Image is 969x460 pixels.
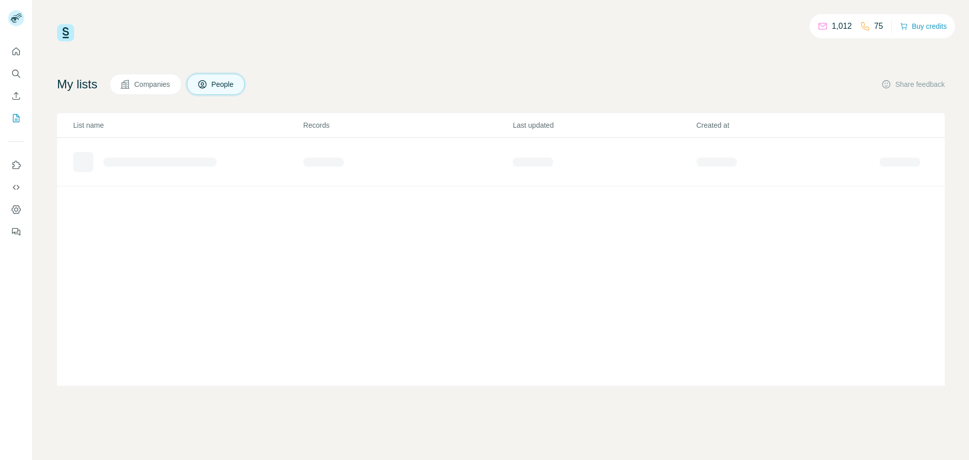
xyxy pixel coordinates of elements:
button: Dashboard [8,200,24,219]
p: List name [73,120,302,130]
p: Created at [696,120,879,130]
button: Buy credits [900,19,947,33]
button: Use Surfe API [8,178,24,196]
button: Search [8,65,24,83]
button: My lists [8,109,24,127]
button: Use Surfe on LinkedIn [8,156,24,174]
button: Quick start [8,42,24,61]
p: Records [303,120,512,130]
h4: My lists [57,76,97,92]
span: Companies [134,79,171,89]
button: Feedback [8,223,24,241]
p: 75 [874,20,883,32]
img: Surfe Logo [57,24,74,41]
span: People [211,79,235,89]
p: Last updated [513,120,695,130]
p: 1,012 [832,20,852,32]
button: Share feedback [881,79,945,89]
button: Enrich CSV [8,87,24,105]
